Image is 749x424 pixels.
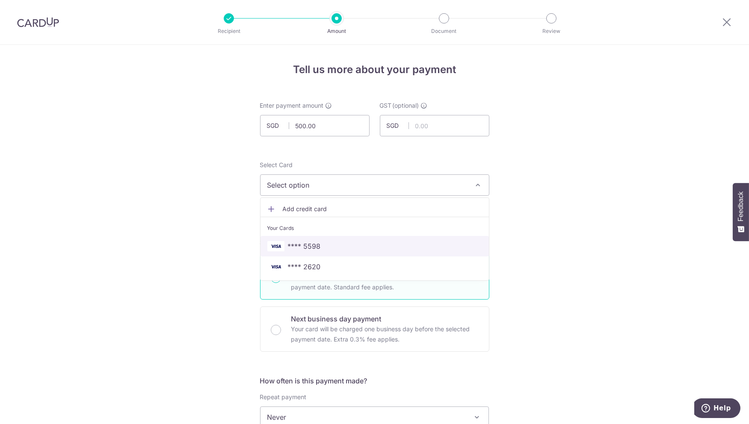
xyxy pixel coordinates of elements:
p: Next business day payment [291,314,479,324]
h5: How often is this payment made? [260,376,489,386]
p: Review [520,27,583,35]
input: 0.00 [260,115,370,136]
label: Repeat payment [260,393,307,401]
p: Your card will be charged three business days before the selected payment date. Standard fee appl... [291,272,479,292]
ul: Select option [260,197,489,281]
p: Document [412,27,476,35]
span: Your Cards [267,224,294,233]
span: GST [380,101,392,110]
img: VISA [267,262,284,272]
input: 0.00 [380,115,489,136]
a: Add credit card [261,201,489,217]
p: Amount [305,27,368,35]
button: Feedback - Show survey [733,183,749,241]
span: SGD [387,121,409,130]
span: Add credit card [283,205,482,213]
span: Select option [267,180,467,190]
span: SGD [267,121,289,130]
h4: Tell us more about your payment [260,62,489,77]
button: Select option [260,174,489,196]
span: Feedback [737,191,745,221]
span: translation missing: en.payables.payment_networks.credit_card.summary.labels.select_card [260,161,293,168]
span: Enter payment amount [260,101,324,110]
img: CardUp [17,17,59,27]
span: (optional) [393,101,419,110]
img: VISA [267,241,284,251]
iframe: Opens a widget where you can find more information [694,398,740,420]
p: Your card will be charged one business day before the selected payment date. Extra 0.3% fee applies. [291,324,479,344]
p: Recipient [197,27,261,35]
